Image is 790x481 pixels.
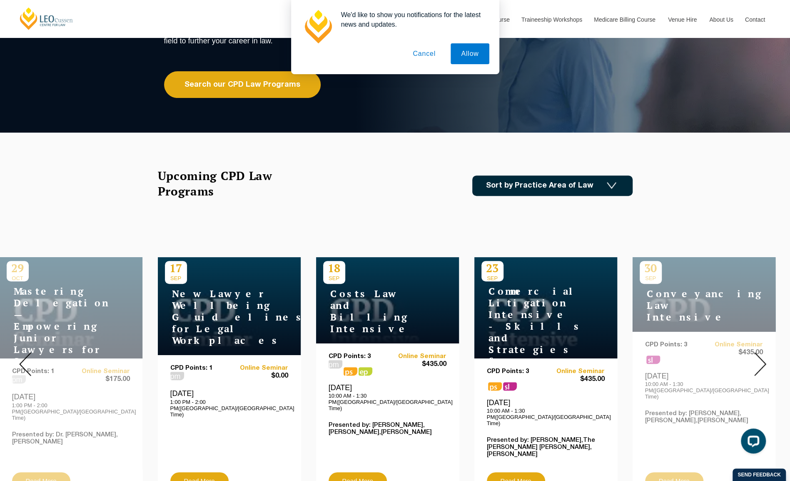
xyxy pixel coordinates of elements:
span: ps [344,367,357,376]
a: Sort by Practice Area of Law [472,175,633,196]
div: [DATE] [170,389,288,417]
span: SEP [323,275,345,281]
span: pm [329,360,342,368]
button: Allow [451,43,489,64]
p: 10:00 AM - 1:30 PM([GEOGRAPHIC_DATA]/[GEOGRAPHIC_DATA] Time) [329,393,446,411]
img: Icon [607,182,616,189]
h4: Costs Law and Billing Intensive [323,288,427,335]
p: 23 [481,261,503,275]
p: CPD Points: 3 [487,368,546,375]
iframe: LiveChat chat widget [734,425,769,460]
h2: Upcoming CPD Law Programs [158,168,293,199]
a: Search our CPD Law Programs [164,71,321,98]
span: $435.00 [387,360,446,369]
p: 1:00 PM - 2:00 PM([GEOGRAPHIC_DATA]/[GEOGRAPHIC_DATA] Time) [170,399,288,418]
span: ps [488,382,502,391]
span: SEP [165,275,187,281]
p: Presented by: [PERSON_NAME],The [PERSON_NAME] [PERSON_NAME],[PERSON_NAME] [487,437,605,458]
p: Presented by: [PERSON_NAME],[PERSON_NAME],[PERSON_NAME] [329,422,446,436]
button: Cancel [402,43,446,64]
p: CPD Points: 3 [329,353,388,360]
h4: New Lawyer Wellbeing Guidelines for Legal Workplaces [165,288,269,346]
img: Prev [19,352,31,376]
p: 10:00 AM - 1:30 PM([GEOGRAPHIC_DATA]/[GEOGRAPHIC_DATA] Time) [487,408,605,426]
span: sl [503,382,517,391]
p: CPD Points: 1 [170,365,229,372]
a: Online Seminar [229,365,288,372]
span: $435.00 [546,375,605,384]
a: Online Seminar [546,368,605,375]
h4: Commercial Litigation Intensive - Skills and Strategies for Success in Commercial Disputes [481,286,586,414]
span: SEP [481,275,503,281]
p: 18 [323,261,345,275]
a: Online Seminar [387,353,446,360]
span: ps [359,367,372,376]
img: Next [754,352,766,376]
p: 17 [165,261,187,275]
div: [DATE] [487,398,605,426]
img: notification icon [301,10,334,43]
span: $0.00 [229,372,288,381]
div: We'd like to show you notifications for the latest news and updates. [334,10,489,29]
span: pm [170,372,184,380]
div: [DATE] [329,383,446,411]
